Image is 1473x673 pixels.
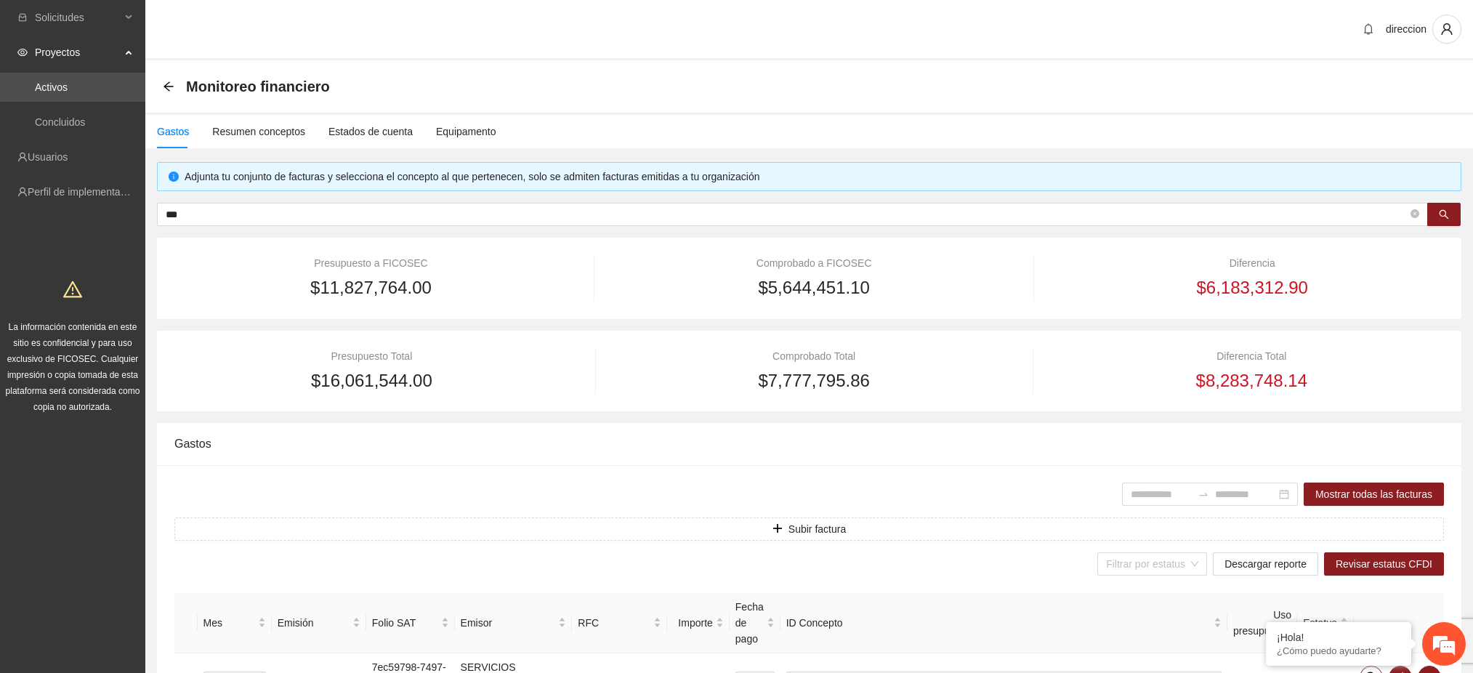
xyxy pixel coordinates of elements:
span: $8,283,748.14 [1196,367,1307,395]
div: Back [163,81,174,93]
span: plus [772,523,783,535]
button: plusSubir factura [174,517,1444,541]
span: Descargar reporte [1224,556,1307,572]
div: Diferencia Total [1060,348,1444,364]
span: La información contenida en este sitio es confidencial y para uso exclusivo de FICOSEC. Cualquier... [6,322,140,412]
span: Fecha de pago [735,599,764,647]
p: ¿Cómo puedo ayudarte? [1277,645,1400,656]
span: direccion [1386,23,1426,35]
a: Perfil de implementadora [28,186,141,198]
span: eye [17,47,28,57]
button: Mostrar todas las facturas [1304,483,1444,506]
span: $7,777,795.86 [758,367,869,395]
span: Mes [203,615,255,631]
a: Concluidos [35,116,85,128]
span: info-circle [169,172,179,182]
span: RFC [578,615,650,631]
th: Mes [198,593,272,653]
div: Presupuesto Total [174,348,569,364]
th: Emisión [272,593,366,653]
span: $6,183,312.90 [1196,274,1307,302]
th: Uso presupuestal [1227,593,1297,653]
span: warning [63,280,82,299]
div: Diferencia [1060,255,1444,271]
span: Estatus [1303,615,1337,631]
button: bell [1357,17,1380,41]
span: Monitoreo financiero [186,75,330,98]
span: arrow-left [163,81,174,92]
button: search [1427,203,1461,226]
div: Comprobado Total [621,348,1006,364]
th: Emisor [455,593,573,653]
div: Presupuesto a FICOSEC [174,255,568,271]
span: $11,827,764.00 [310,274,432,302]
span: Emisor [461,615,556,631]
div: Comprobado a FICOSEC [621,255,1008,271]
th: Importe [667,593,730,653]
span: close-circle [1411,208,1419,222]
span: Solicitudes [35,3,121,32]
span: Mostrar todas las facturas [1315,486,1432,502]
button: Descargar reporte [1213,552,1318,576]
span: user [1433,23,1461,36]
div: Gastos [157,124,189,140]
th: ID Concepto [780,593,1227,653]
span: ID Concepto [786,615,1211,631]
a: Usuarios [28,151,68,163]
a: Activos [35,81,68,93]
span: close-circle [1411,209,1419,218]
span: $5,644,451.10 [758,274,869,302]
span: $16,061,544.00 [311,367,432,395]
div: Gastos [174,423,1444,464]
div: Equipamento [436,124,496,140]
button: user [1432,15,1461,44]
span: bell [1357,23,1379,35]
span: swap-right [1198,488,1209,500]
div: Resumen conceptos [212,124,305,140]
span: Subir factura [788,521,846,537]
span: Importe [673,615,713,631]
span: Emisión [278,615,350,631]
th: RFC [572,593,666,653]
span: inbox [17,12,28,23]
div: Adjunta tu conjunto de facturas y selecciona el concepto al que pertenecen, solo se admiten factu... [185,169,1450,185]
span: search [1439,209,1449,221]
button: Revisar estatus CFDI [1324,552,1444,576]
div: ¡Hola! [1277,632,1400,643]
th: Fecha de pago [730,593,780,653]
span: Proyectos [35,38,121,67]
th: Folio SAT [366,593,455,653]
span: Revisar estatus CFDI [1336,556,1432,572]
span: Folio SAT [372,615,438,631]
div: Estados de cuenta [328,124,413,140]
th: Estatus [1297,593,1354,653]
span: to [1198,488,1209,500]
